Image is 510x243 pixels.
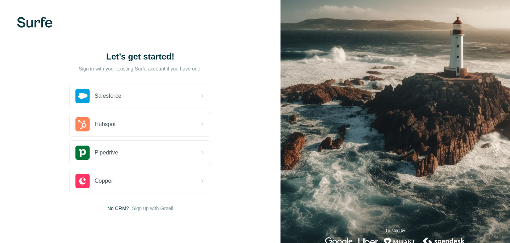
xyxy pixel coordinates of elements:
[95,120,116,129] span: Hubspot
[75,174,90,188] img: copper's logo
[95,92,121,100] span: Salesforce
[75,117,90,131] img: hubspot's logo
[95,148,118,157] span: Pipedrive
[107,205,129,212] span: No CRM?
[385,227,405,234] p: Trusted by
[75,146,90,160] img: pipedrive's logo
[132,205,173,212] button: Sign up with Gmail
[69,51,211,62] h1: Let’s get started!
[75,89,90,103] img: salesforce's logo
[79,65,202,72] p: Sign in with your existing Surfe account if you have one.
[17,17,52,28] img: Surfe's logo
[95,177,113,185] span: Copper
